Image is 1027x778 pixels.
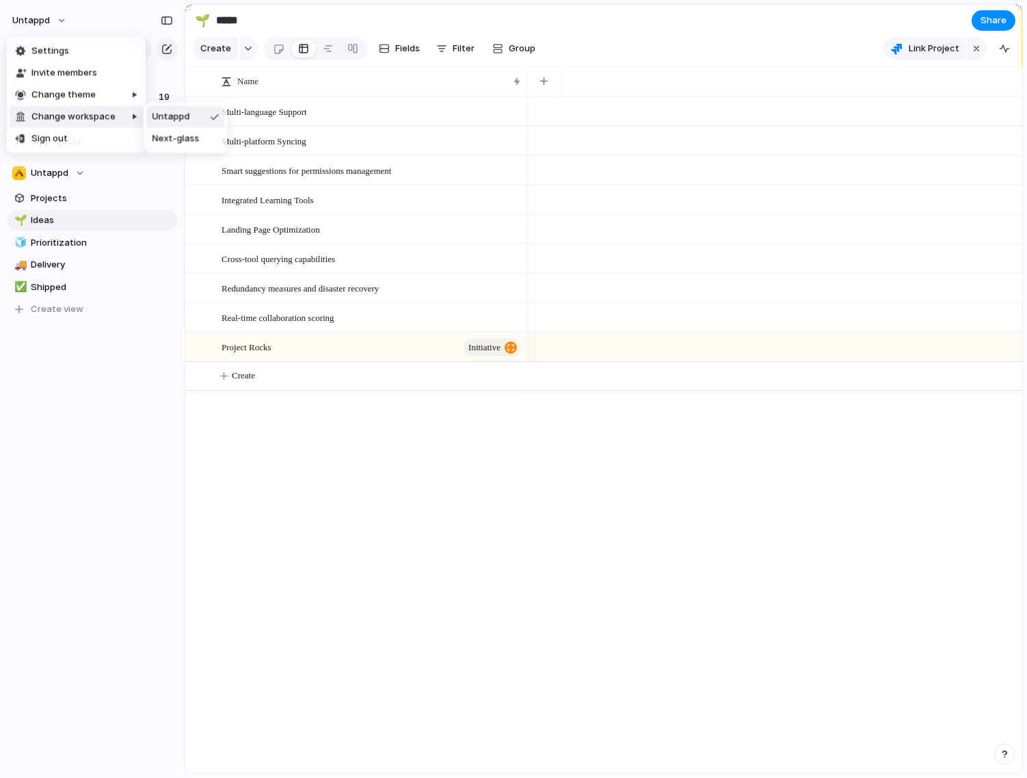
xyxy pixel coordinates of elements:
span: Settings [31,44,69,58]
span: Invite members [31,66,97,80]
span: Change theme [31,88,96,102]
span: Sign out [31,132,68,146]
span: Next-glass [152,132,200,146]
span: Untappd [152,110,190,124]
span: Change workspace [31,110,116,124]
